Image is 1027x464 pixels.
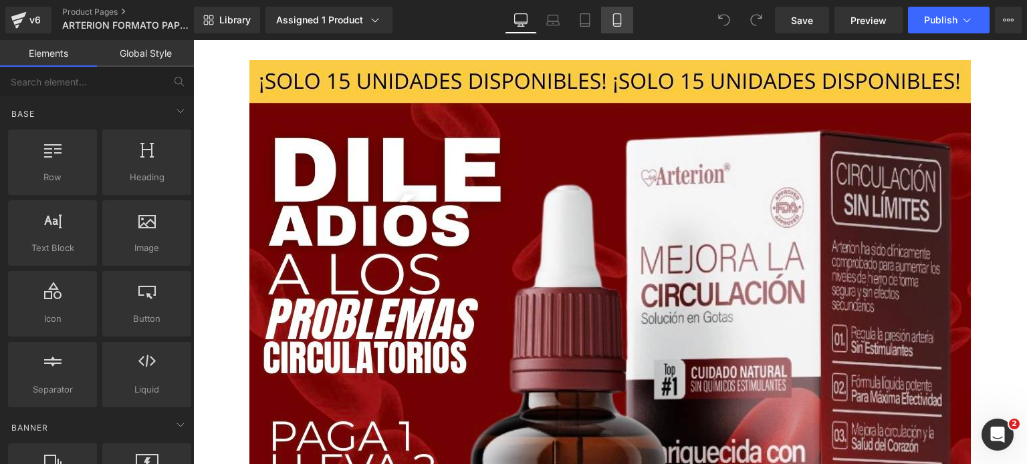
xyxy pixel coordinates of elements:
button: Publish [908,7,990,33]
span: Row [12,170,93,184]
span: 2 [1009,419,1020,429]
a: Preview [834,7,903,33]
a: Product Pages [62,7,216,17]
a: Tablet [569,7,601,33]
span: Text Block [12,241,93,255]
iframe: Intercom live chat [982,419,1014,451]
a: Laptop [537,7,569,33]
button: Redo [743,7,770,33]
span: Button [106,312,187,326]
a: Global Style [97,40,194,67]
span: ARTERION FORMATO PAPEL MARMOL [62,20,191,31]
span: Save [791,13,813,27]
span: Library [219,14,251,26]
div: Assigned 1 Product [276,13,382,27]
button: More [995,7,1022,33]
span: Separator [12,383,93,397]
span: Preview [850,13,887,27]
span: Publish [924,15,957,25]
a: v6 [5,7,51,33]
span: Image [106,241,187,255]
button: Undo [711,7,737,33]
span: Heading [106,170,187,184]
span: Icon [12,312,93,326]
span: Base [10,107,36,120]
a: New Library [194,7,260,33]
a: Mobile [601,7,633,33]
span: Liquid [106,383,187,397]
a: Desktop [505,7,537,33]
span: Banner [10,421,49,434]
div: v6 [27,11,43,29]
